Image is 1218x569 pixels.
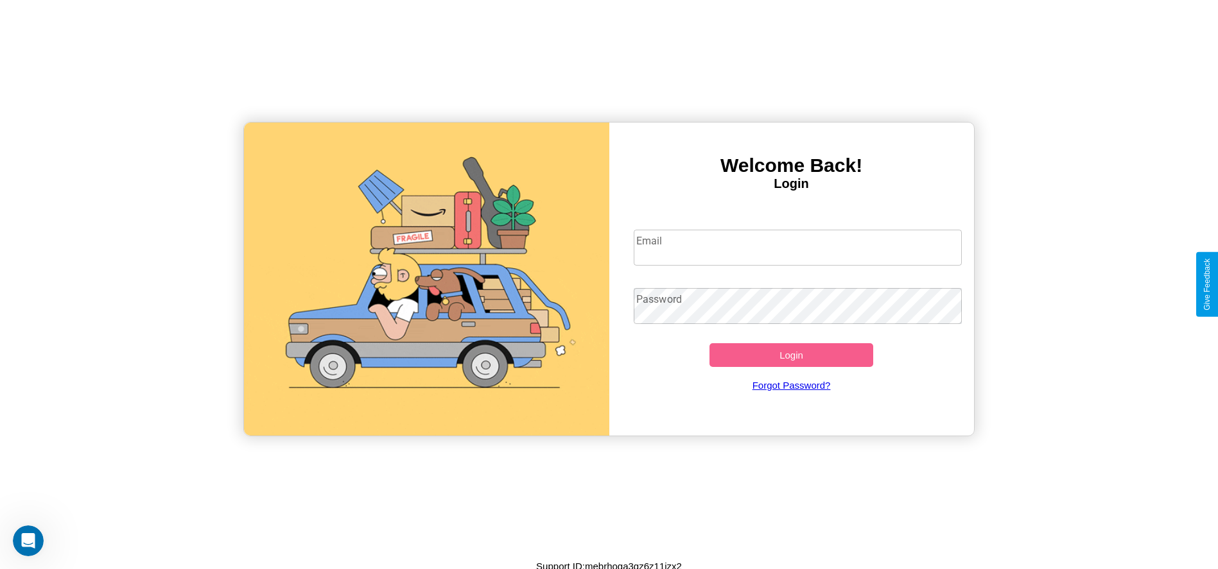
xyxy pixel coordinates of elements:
[609,155,974,176] h3: Welcome Back!
[709,343,874,367] button: Login
[627,367,955,403] a: Forgot Password?
[244,123,609,436] img: gif
[1203,259,1212,310] div: Give Feedback
[609,176,974,191] h4: Login
[13,525,44,556] iframe: Intercom live chat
